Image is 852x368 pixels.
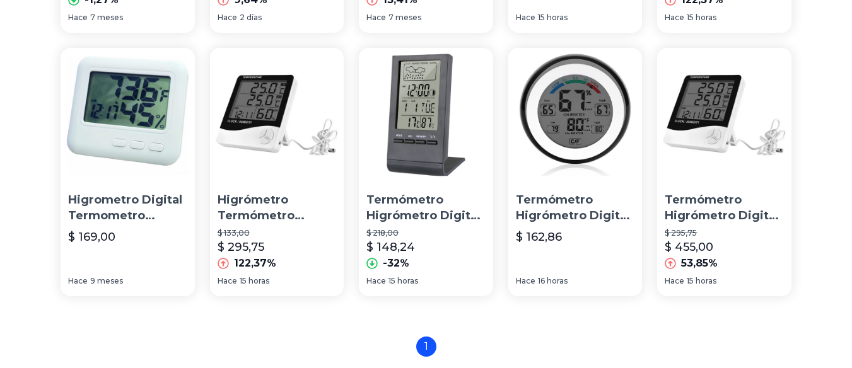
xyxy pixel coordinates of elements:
[538,13,568,23] span: 15 horas
[665,276,684,286] span: Hace
[508,48,643,296] a: Termómetro Higrómetro Digital Para Interiores Pantalla Lcd MTermómetro Higrómetro Digital Para In...
[516,13,535,23] span: Hace
[366,276,386,286] span: Hace
[240,13,262,23] span: 2 días
[359,48,493,182] img: Termómetro Higrómetro Digital Con Previsión Meteorológica
[218,13,237,23] span: Hace
[388,13,421,23] span: 7 meses
[366,238,415,256] p: $ 148,24
[218,238,264,256] p: $ 295,75
[508,48,643,182] img: Termómetro Higrómetro Digital Para Interiores Pantalla Lcd M
[240,276,269,286] span: 15 horas
[90,13,123,23] span: 7 meses
[516,228,562,246] p: $ 162,86
[366,192,486,224] p: Termómetro Higrómetro Digital Con Previsión Meteorológica
[218,276,237,286] span: Hace
[687,13,716,23] span: 15 horas
[657,48,791,182] img: Termómetro Higrómetro Digital Interior Exterior Con Sonda
[681,256,718,271] p: 53,85%
[665,13,684,23] span: Hace
[388,276,418,286] span: 15 horas
[61,48,195,182] img: Higrometro Digital Termometro Medidor De Humedad Y Temperatu
[687,276,716,286] span: 15 horas
[516,276,535,286] span: Hace
[366,228,486,238] p: $ 218,00
[210,48,344,182] img: Higrómetro Termómetro Digital Interior Exterior Con Sonda
[90,276,123,286] span: 9 meses
[218,192,337,224] p: Higrómetro Termómetro Digital Interior Exterior Con Sonda
[61,48,195,296] a: Higrometro Digital Termometro Medidor De Humedad Y TemperatuHigrometro Digital Termometro Medidor...
[68,228,115,246] p: $ 169,00
[665,238,713,256] p: $ 455,00
[359,48,493,296] a: Termómetro Higrómetro Digital Con Previsión MeteorológicaTermómetro Higrómetro Digital Con Previs...
[657,48,791,296] a: Termómetro Higrómetro Digital Interior Exterior Con SondaTermómetro Higrómetro Digital Interior E...
[538,276,568,286] span: 16 horas
[218,228,337,238] p: $ 133,00
[210,48,344,296] a: Higrómetro Termómetro Digital Interior Exterior Con SondaHigrómetro Termómetro Digital Interior E...
[665,192,784,224] p: Termómetro Higrómetro Digital Interior Exterior Con Sonda
[234,256,276,271] p: 122,37%
[68,13,88,23] span: Hace
[383,256,409,271] p: -32%
[366,13,386,23] span: Hace
[68,192,187,224] p: Higrometro Digital Termometro Medidor De Humedad Y Temperatu
[68,276,88,286] span: Hace
[665,228,784,238] p: $ 295,75
[516,192,635,224] p: Termómetro Higrómetro Digital Para Interiores Pantalla Lcd M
